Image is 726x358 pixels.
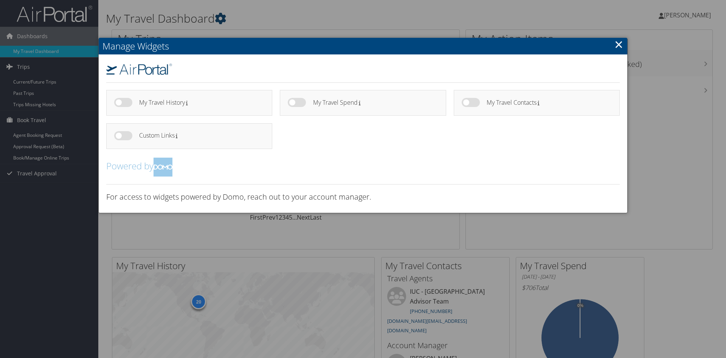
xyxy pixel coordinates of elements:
[99,38,627,54] h2: Manage Widgets
[139,132,259,139] h4: Custom Links
[106,64,172,75] img: airportal-logo.png
[313,99,433,106] h4: My Travel Spend
[106,192,620,202] h3: For access to widgets powered by Domo, reach out to your account manager.
[106,158,620,177] h2: Powered by
[614,37,623,52] a: Close
[154,158,172,177] img: domo-logo.png
[139,99,259,106] h4: My Travel History
[487,99,606,106] h4: My Travel Contacts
